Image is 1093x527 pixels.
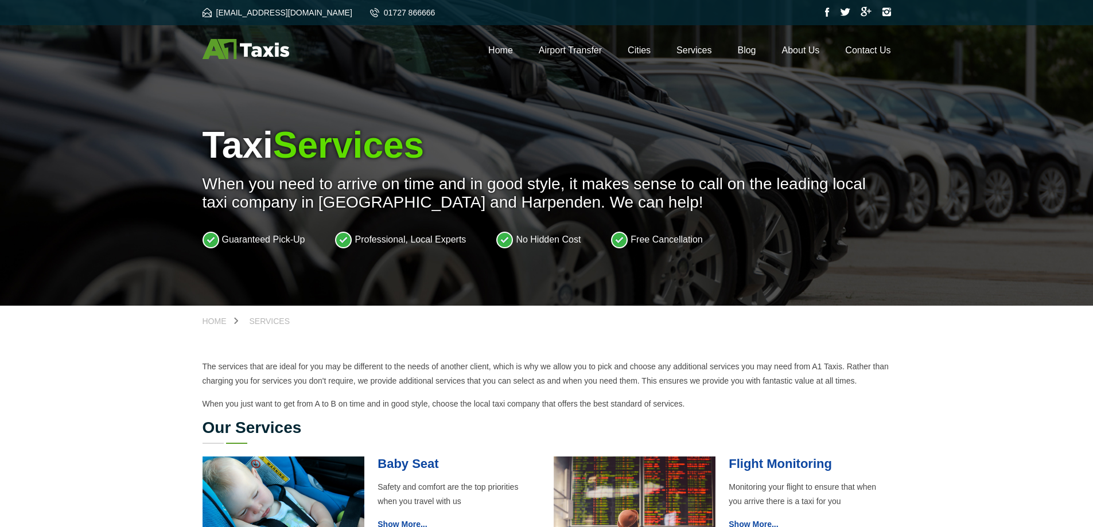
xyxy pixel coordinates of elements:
p: Safety and comfort are the top priorities when you travel with us [378,480,539,509]
img: Instagram [882,7,891,17]
img: Google Plus [861,7,872,17]
a: About Us [782,45,820,55]
a: Services [238,317,302,325]
li: Guaranteed Pick-Up [203,231,305,248]
img: Twitter [840,8,850,16]
h2: Our Services [203,420,891,436]
a: [EMAIL_ADDRESS][DOMAIN_NAME] [203,8,352,17]
p: When you just want to get from A to B on time and in good style, choose the local taxi company th... [203,397,891,411]
li: Professional, Local Experts [335,231,466,248]
a: Home [203,317,238,325]
p: When you need to arrive on time and in good style, it makes sense to call on the leading local ta... [203,175,891,212]
a: Airport Transfer [539,45,602,55]
h1: Taxi [203,124,891,166]
a: Contact Us [845,45,890,55]
p: Monitoring your flight to ensure that when you arrive there is a taxi for you [729,480,890,509]
img: Facebook [825,7,830,17]
span: Services [273,124,424,166]
span: Services [250,317,290,326]
span: Home [203,317,227,326]
img: A1 Taxis St Albans LTD [203,39,289,59]
p: The services that are ideal for you may be different to the needs of another client, which is why... [203,360,891,388]
a: Flight Monitoring [729,456,832,471]
a: Home [488,45,513,55]
a: Blog [737,45,756,55]
a: Services [676,45,711,55]
li: No Hidden Cost [496,231,581,248]
a: Cities [628,45,651,55]
li: Free Cancellation [611,231,702,248]
a: Baby Seat [378,456,438,471]
a: 01727 866666 [370,8,435,17]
